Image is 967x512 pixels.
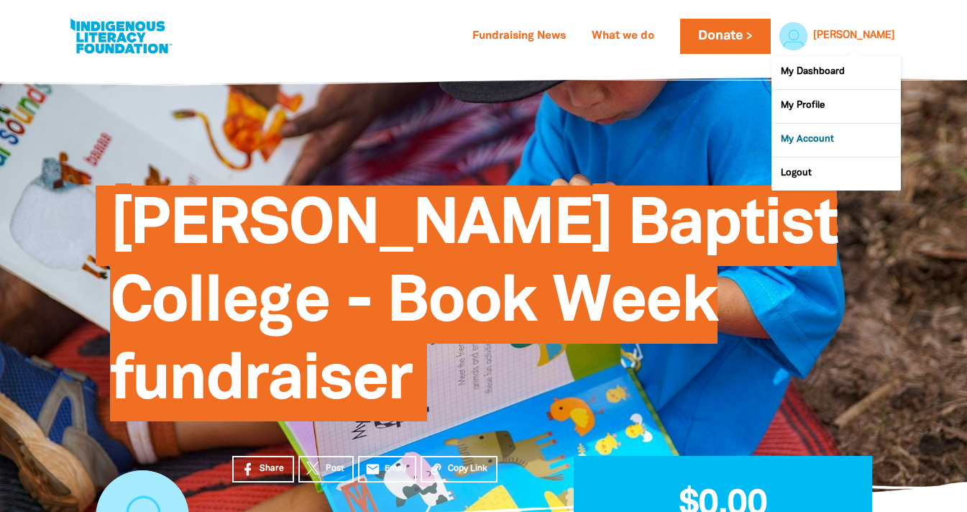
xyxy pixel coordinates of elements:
[771,90,901,123] a: My Profile
[365,462,380,477] i: email
[680,19,771,54] a: Donate
[110,196,838,421] span: [PERSON_NAME] Baptist College - Book Week fundraiser
[771,56,901,89] a: My Dashboard
[358,456,417,483] a: emailEmail
[385,462,406,475] span: Email
[813,31,895,41] a: [PERSON_NAME]
[421,456,498,483] button: Copy Link
[771,157,901,191] a: Logout
[771,124,901,157] a: My Account
[232,456,294,483] a: Share
[260,462,284,475] span: Share
[448,462,487,475] span: Copy Link
[326,462,344,475] span: Post
[464,25,574,48] a: Fundraising News
[583,25,663,48] a: What we do
[298,456,354,483] a: Post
